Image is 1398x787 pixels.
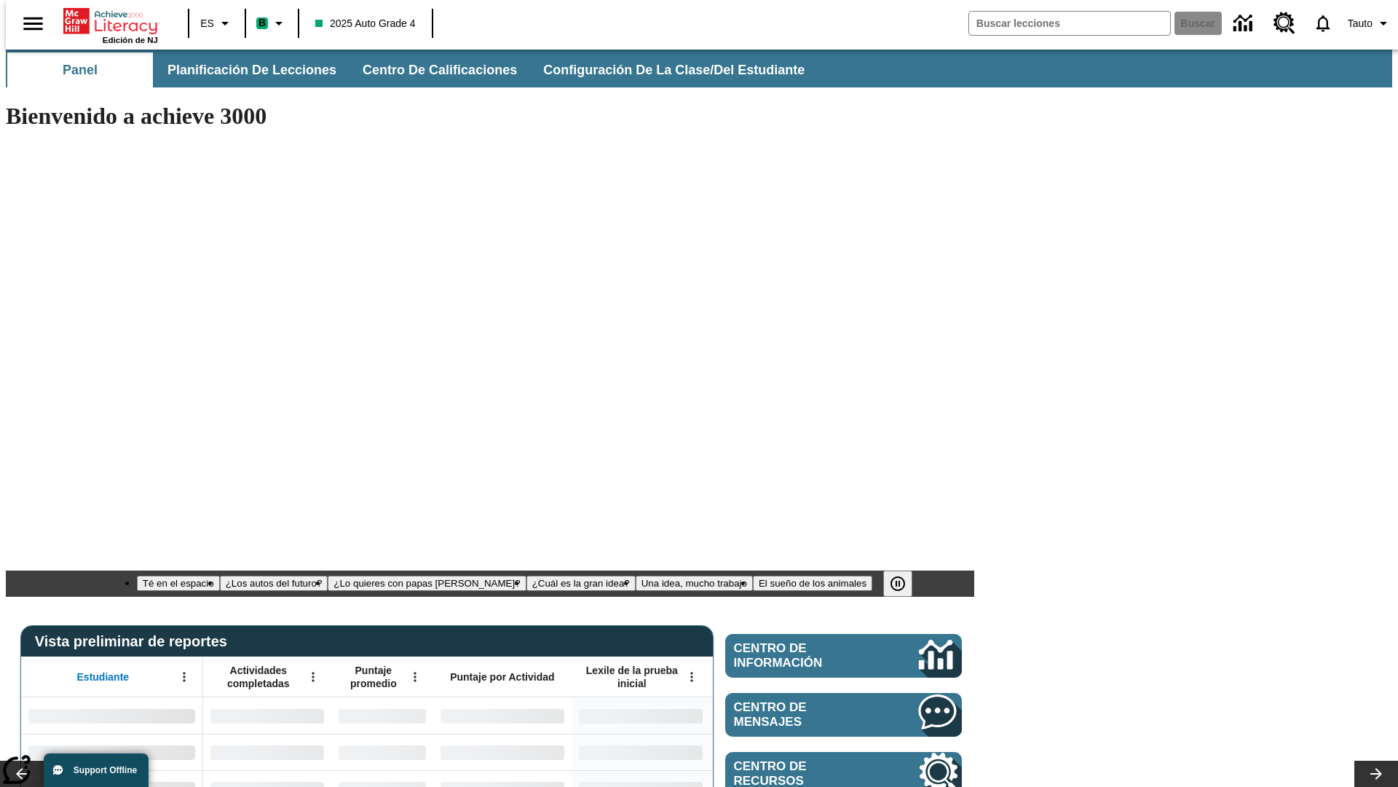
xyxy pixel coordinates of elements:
span: Panel [63,62,98,79]
span: Edición de NJ [103,36,158,44]
button: Perfil/Configuración [1342,10,1398,36]
span: Actividades completadas [210,664,307,690]
button: Configuración de la clase/del estudiante [532,52,816,87]
button: Abrir menú [404,666,426,688]
button: Abrir menú [173,666,195,688]
div: Pausar [883,571,927,597]
a: Centro de información [725,634,962,678]
button: Abrir menú [302,666,324,688]
span: 2025 Auto Grade 4 [315,16,416,31]
span: Estudiante [77,670,130,684]
span: Puntaje por Actividad [450,670,554,684]
div: Sin datos, [331,697,433,734]
span: Configuración de la clase/del estudiante [543,62,805,79]
a: Notificaciones [1304,4,1342,42]
div: Sin datos, [331,734,433,770]
a: Centro de recursos, Se abrirá en una pestaña nueva. [1265,4,1304,43]
button: Lenguaje: ES, Selecciona un idioma [194,10,240,36]
div: Subbarra de navegación [6,52,818,87]
button: Diapositiva 3 ¿Lo quieres con papas fritas? [328,576,526,591]
button: Abrir el menú lateral [12,2,55,45]
span: Support Offline [74,765,137,775]
button: Diapositiva 2 ¿Los autos del futuro? [220,576,328,591]
a: Centro de mensajes [725,693,962,737]
button: Planificación de lecciones [156,52,348,87]
button: Carrusel de lecciones, seguir [1354,761,1398,787]
button: Panel [7,52,153,87]
button: Pausar [883,571,912,597]
button: Diapositiva 5 Una idea, mucho trabajo [636,576,753,591]
span: Puntaje promedio [339,664,408,690]
span: Tauto [1348,16,1373,31]
button: Diapositiva 6 El sueño de los animales [753,576,872,591]
span: Vista preliminar de reportes [35,633,234,650]
span: Centro de información [734,641,870,670]
button: Support Offline [44,753,149,787]
span: Lexile de la prueba inicial [579,664,685,690]
span: Planificación de lecciones [167,62,336,79]
a: Portada [63,7,158,36]
button: Diapositiva 4 ¿Cuál es la gran idea? [526,576,636,591]
button: Diapositiva 1 Té en el espacio [137,576,220,591]
div: Subbarra de navegación [6,50,1392,87]
button: Boost El color de la clase es verde menta. Cambiar el color de la clase. [250,10,293,36]
button: Abrir menú [681,666,703,688]
span: Centro de mensajes [734,700,875,729]
span: B [258,14,266,32]
span: ES [200,16,214,31]
button: Centro de calificaciones [351,52,529,87]
div: Portada [63,5,158,44]
a: Centro de información [1225,4,1265,44]
div: Sin datos, [203,697,331,734]
h1: Bienvenido a achieve 3000 [6,103,974,130]
input: Buscar campo [969,12,1170,35]
div: Sin datos, [203,734,331,770]
span: Centro de calificaciones [363,62,517,79]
